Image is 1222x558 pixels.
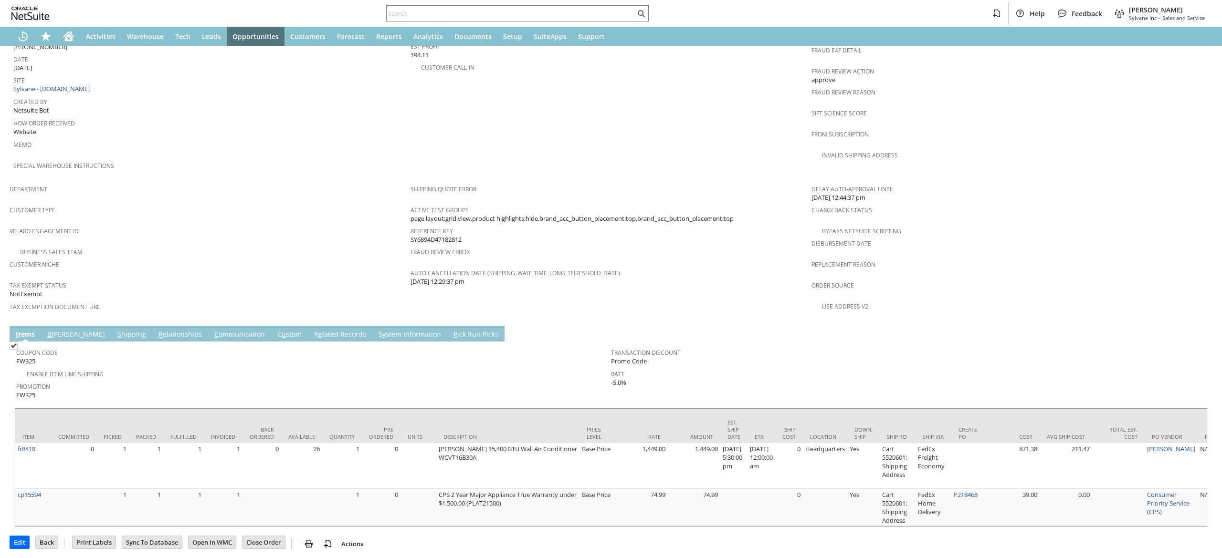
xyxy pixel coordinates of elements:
a: Order Source [811,281,854,289]
span: Netsuite Bot [13,106,49,115]
img: add-record.svg [322,538,334,549]
span: R [158,330,163,339]
span: - [1159,14,1160,21]
div: Available [288,433,315,440]
a: Customer Niche [10,260,59,269]
input: Edit [10,536,29,548]
div: Est. Ship Date [727,419,740,440]
span: Warehouse [127,32,164,41]
a: [PERSON_NAME] [1147,444,1195,453]
span: approve [811,75,835,84]
a: B[PERSON_NAME] [45,330,107,340]
span: Reports [376,32,402,41]
input: Sync To Database [122,536,182,548]
div: Description [443,433,572,440]
span: Feedback [1072,9,1102,18]
td: CPS 2 Year Major Appliance True Warranty under $1,500.00 (PLAT21500) [436,489,579,526]
span: Support [578,32,605,41]
td: Cart 5520601: Shipping Address [880,443,916,489]
a: Rate [611,370,625,378]
div: Units [408,433,429,440]
a: Auto Cancellation Date (shipping_wait_time_long_threshold_date) [411,269,620,277]
span: Documents [454,32,492,41]
a: P218468 [954,490,978,499]
span: Customers [290,32,326,41]
span: SY6894D47182812 [411,235,462,244]
td: Base Price [579,443,615,489]
span: FW325 [16,357,35,366]
a: Support [572,27,611,46]
a: Sylvane - [DOMAIN_NAME] [13,84,92,93]
td: 1 [129,489,163,526]
a: Bypass NetSuite Scripting [822,227,901,235]
span: FW325 [16,391,35,400]
td: Base Price [579,489,615,526]
div: Packed [136,433,156,440]
div: PO Vendor [1152,433,1190,440]
a: Tax Exempt Status [10,281,66,289]
a: Invalid Shipping Address [822,151,898,159]
a: Replacement reason [811,260,875,269]
div: Cost [994,433,1032,440]
div: Ship To [887,433,908,440]
a: SuiteApps [528,27,572,46]
a: Forecast [331,27,370,46]
a: Reports [370,27,408,46]
td: 39.00 [987,489,1040,526]
td: Yes [847,489,880,526]
span: SuiteApps [534,32,567,41]
a: Fraud E4F Detail [811,46,862,54]
a: Customers [284,27,331,46]
a: Reference Key [411,227,453,235]
td: FedEx Freight Economy [916,443,951,489]
span: Website [13,127,36,136]
td: 1,449.00 [668,443,720,489]
a: Date [13,55,28,63]
a: Consumer Priority Service (CPS) [1147,490,1190,516]
a: Velaro Engagement ID [10,227,79,235]
a: Enable Item Line Shipping [27,370,104,378]
span: y [382,330,386,339]
div: Pre Ordered [369,426,393,440]
a: Related Records [312,330,369,340]
a: Communication [212,330,267,340]
a: Fraud Review Action [811,67,874,75]
span: Forecast [337,32,365,41]
td: 871.38 [987,443,1040,489]
div: Total Est. Cost [1099,426,1138,440]
span: Setup [503,32,522,41]
a: Department [10,185,47,193]
svg: Search [635,8,647,19]
td: 1 [129,443,163,489]
a: Items [13,330,37,340]
span: u [282,330,286,339]
a: System Information [376,330,443,340]
div: Item [22,433,44,440]
a: Unrolled view on [1195,328,1207,339]
td: 74.99 [668,489,720,526]
a: Setup [497,27,528,46]
div: Shortcuts [34,27,57,46]
td: 1 [96,489,129,526]
span: [DATE] 12:44:37 pm [811,193,865,202]
span: NotExempt [10,289,42,299]
td: 1 [322,443,362,489]
a: Pick Run Picks [451,330,501,340]
a: Active Test Groups [411,206,469,214]
a: Delay Auto-Approval Until [811,185,894,193]
a: Home [57,27,80,46]
span: -5.0% [611,378,626,387]
td: [DATE] 12:00:00 am [748,443,775,489]
td: 1 [96,443,129,489]
a: Shipping Quote Error [411,185,476,193]
span: page layout:grid view,product highlights:hide,brand_acc_button_placement:top,brand_acc_button_pla... [411,214,734,223]
span: Analytics [413,32,443,41]
td: 74.99 [615,489,668,526]
img: print.svg [303,538,315,549]
span: [DATE] 12:29:37 pm [411,277,464,286]
span: Sales and Service [1162,14,1205,21]
td: 0.00 [1040,489,1092,526]
a: Actions [337,539,367,548]
span: Tech [175,32,190,41]
div: Ship Via [923,433,944,440]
